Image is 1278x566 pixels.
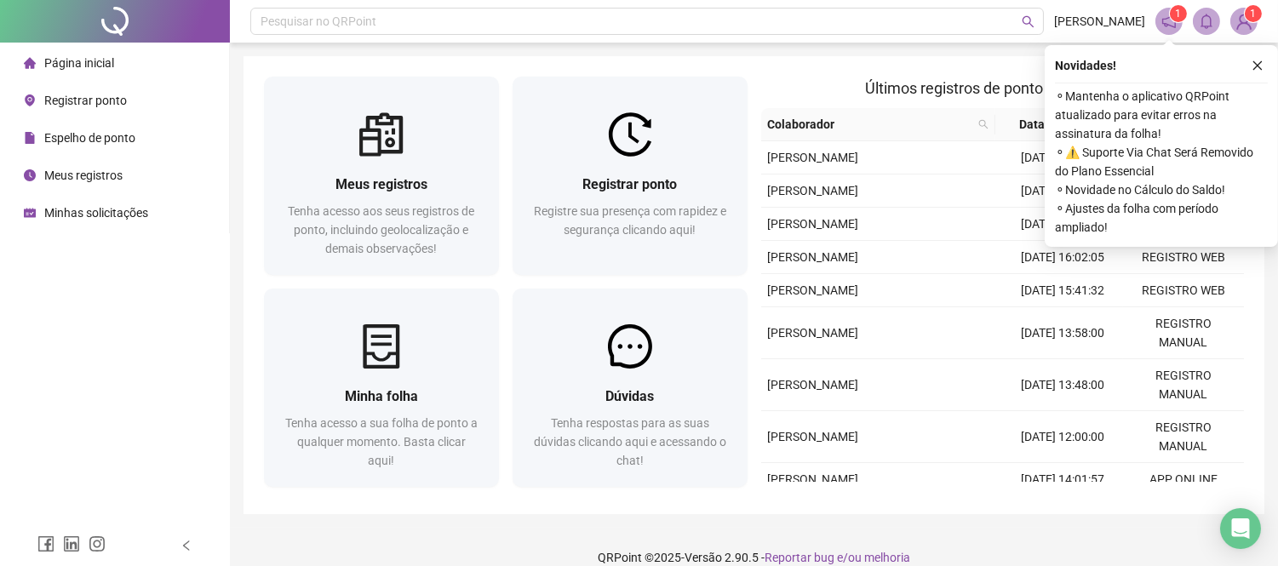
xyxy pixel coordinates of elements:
td: REGISTRO MANUAL [1123,411,1244,463]
sup: Atualize o seu contato no menu Meus Dados [1245,5,1262,22]
span: Meus registros [335,176,427,192]
span: [PERSON_NAME] [768,326,859,340]
span: notification [1161,14,1177,29]
span: [PERSON_NAME] [768,283,859,297]
span: ⚬ Novidade no Cálculo do Saldo! [1055,180,1268,199]
span: Tenha respostas para as suas dúvidas clicando aqui e acessando o chat! [534,416,726,467]
span: ⚬ Mantenha o aplicativo QRPoint atualizado para evitar erros na assinatura da folha! [1055,87,1268,143]
span: Meus registros [44,169,123,182]
span: ⚬ Ajustes da folha com período ampliado! [1055,199,1268,237]
span: Últimos registros de ponto sincronizados [865,79,1140,97]
span: facebook [37,535,54,552]
span: bell [1199,14,1214,29]
span: [PERSON_NAME] [768,430,859,443]
span: schedule [24,207,36,219]
span: Reportar bug e/ou melhoria [765,551,910,564]
span: Página inicial [44,56,114,70]
span: search [975,111,992,137]
th: Data/Hora [995,108,1113,141]
span: Colaborador [768,115,971,134]
span: [PERSON_NAME] [768,151,859,164]
td: [DATE] 13:48:00 [1002,359,1123,411]
span: Minha folha [345,388,418,404]
span: [PERSON_NAME] [768,184,859,197]
span: ⚬ ⚠️ Suporte Via Chat Será Removido do Plano Essencial [1055,143,1268,180]
a: Minha folhaTenha acesso a sua folha de ponto a qualquer momento. Basta clicar aqui! [264,289,499,487]
span: [PERSON_NAME] [768,472,859,486]
a: DúvidasTenha respostas para as suas dúvidas clicando aqui e acessando o chat! [513,289,748,487]
span: [PERSON_NAME] [768,250,859,264]
span: Minhas solicitações [44,206,148,220]
span: home [24,57,36,69]
span: Versão [685,551,722,564]
img: 79235 [1231,9,1257,34]
a: Meus registrosTenha acesso aos seus registros de ponto, incluindo geolocalização e demais observa... [264,77,499,275]
td: [DATE] 18:01:20 [1002,141,1123,174]
td: [DATE] 12:00:00 [1002,411,1123,463]
span: Registre sua presença com rapidez e segurança clicando aqui! [534,204,726,237]
span: 1 [1251,8,1257,20]
span: [PERSON_NAME] [768,378,859,392]
span: clock-circle [24,169,36,181]
sup: 1 [1170,5,1187,22]
span: left [181,540,192,552]
span: search [978,119,989,129]
span: Dúvidas [605,388,654,404]
span: linkedin [63,535,80,552]
span: Data/Hora [1002,115,1092,134]
span: Espelho de ponto [44,131,135,145]
span: [PERSON_NAME] [1054,12,1145,31]
span: [PERSON_NAME] [768,217,859,231]
span: Registrar ponto [44,94,127,107]
div: Open Intercom Messenger [1220,508,1261,549]
td: [DATE] 17:26:11 [1002,208,1123,241]
span: Tenha acesso a sua folha de ponto a qualquer momento. Basta clicar aqui! [285,416,478,467]
span: Registrar ponto [582,176,677,192]
td: [DATE] 16:02:05 [1002,241,1123,274]
td: REGISTRO WEB [1123,274,1244,307]
span: Novidades ! [1055,56,1116,75]
td: APP ONLINE [1123,463,1244,496]
td: REGISTRO MANUAL [1123,359,1244,411]
td: [DATE] 15:41:32 [1002,274,1123,307]
td: [DATE] 14:01:57 [1002,463,1123,496]
td: REGISTRO WEB [1123,241,1244,274]
span: file [24,132,36,144]
span: close [1252,60,1264,71]
span: Tenha acesso aos seus registros de ponto, incluindo geolocalização e demais observações! [288,204,474,255]
a: Registrar pontoRegistre sua presença com rapidez e segurança clicando aqui! [513,77,748,275]
td: REGISTRO MANUAL [1123,307,1244,359]
span: search [1022,15,1034,28]
td: [DATE] 13:58:00 [1002,307,1123,359]
span: environment [24,94,36,106]
td: [DATE] 17:37:51 [1002,174,1123,208]
span: instagram [89,535,106,552]
span: 1 [1176,8,1182,20]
